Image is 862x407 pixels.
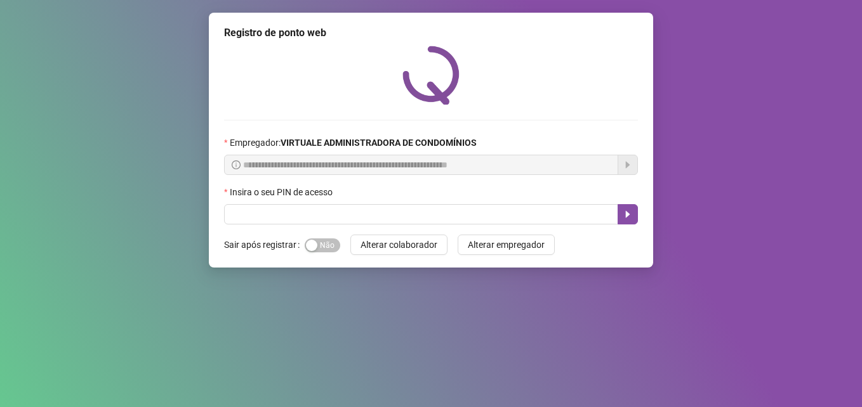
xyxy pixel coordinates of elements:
[232,160,241,169] span: info-circle
[458,235,555,255] button: Alterar empregador
[281,138,477,148] strong: VIRTUALE ADMINISTRADORA DE CONDOMÍNIOS
[361,238,437,252] span: Alterar colaborador
[230,136,477,150] span: Empregador :
[402,46,460,105] img: QRPoint
[468,238,545,252] span: Alterar empregador
[224,25,638,41] div: Registro de ponto web
[224,235,305,255] label: Sair após registrar
[623,209,633,219] span: caret-right
[350,235,448,255] button: Alterar colaborador
[224,185,341,199] label: Insira o seu PIN de acesso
